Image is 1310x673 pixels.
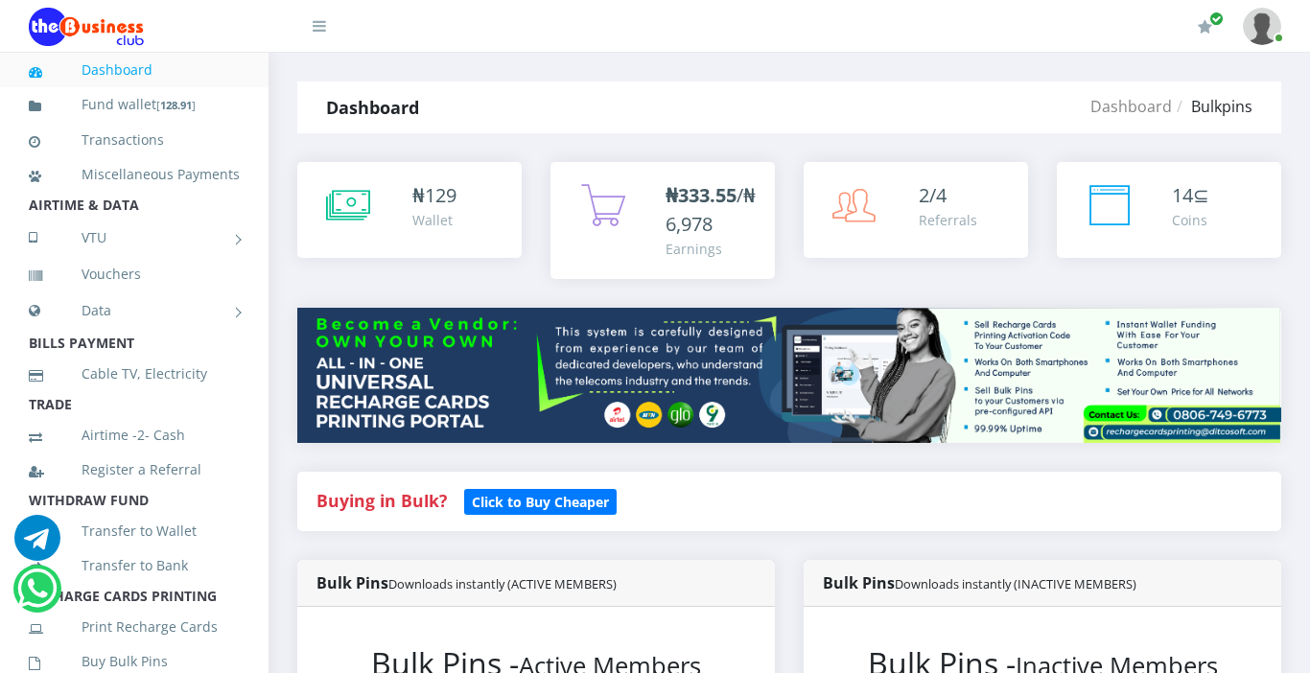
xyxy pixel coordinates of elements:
[666,182,737,208] b: ₦333.55
[1090,96,1172,117] a: Dashboard
[29,413,240,457] a: Airtime -2- Cash
[388,575,617,592] small: Downloads instantly (ACTIVE MEMBERS)
[1209,12,1224,26] span: Renew/Upgrade Subscription
[29,118,240,162] a: Transactions
[464,489,617,512] a: Click to Buy Cheaper
[29,48,240,92] a: Dashboard
[29,252,240,296] a: Vouchers
[919,210,977,230] div: Referrals
[326,96,419,119] strong: Dashboard
[1172,95,1252,118] li: Bulkpins
[823,572,1136,593] strong: Bulk Pins
[666,239,756,259] div: Earnings
[895,575,1136,592] small: Downloads instantly (INACTIVE MEMBERS)
[29,214,240,262] a: VTU
[412,181,456,210] div: ₦
[1198,19,1212,35] i: Renew/Upgrade Subscription
[1172,182,1193,208] span: 14
[316,572,617,593] strong: Bulk Pins
[297,308,1281,443] img: multitenant_rcp.png
[412,210,456,230] div: Wallet
[804,162,1028,258] a: 2/4 Referrals
[550,162,775,279] a: ₦333.55/₦6,978 Earnings
[29,352,240,396] a: Cable TV, Electricity
[29,82,240,128] a: Fund wallet[128.91]
[29,544,240,588] a: Transfer to Bank
[29,152,240,197] a: Miscellaneous Payments
[160,98,192,112] b: 128.91
[1172,181,1209,210] div: ⊆
[29,448,240,492] a: Register a Referral
[14,529,60,561] a: Chat for support
[29,287,240,335] a: Data
[29,509,240,553] a: Transfer to Wallet
[425,182,456,208] span: 129
[1172,210,1209,230] div: Coins
[472,493,609,511] b: Click to Buy Cheaper
[1243,8,1281,45] img: User
[29,605,240,649] a: Print Recharge Cards
[17,580,57,612] a: Chat for support
[156,98,196,112] small: [ ]
[316,489,447,512] strong: Buying in Bulk?
[919,182,947,208] span: 2/4
[29,8,144,46] img: Logo
[666,182,756,237] span: /₦6,978
[297,162,522,258] a: ₦129 Wallet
